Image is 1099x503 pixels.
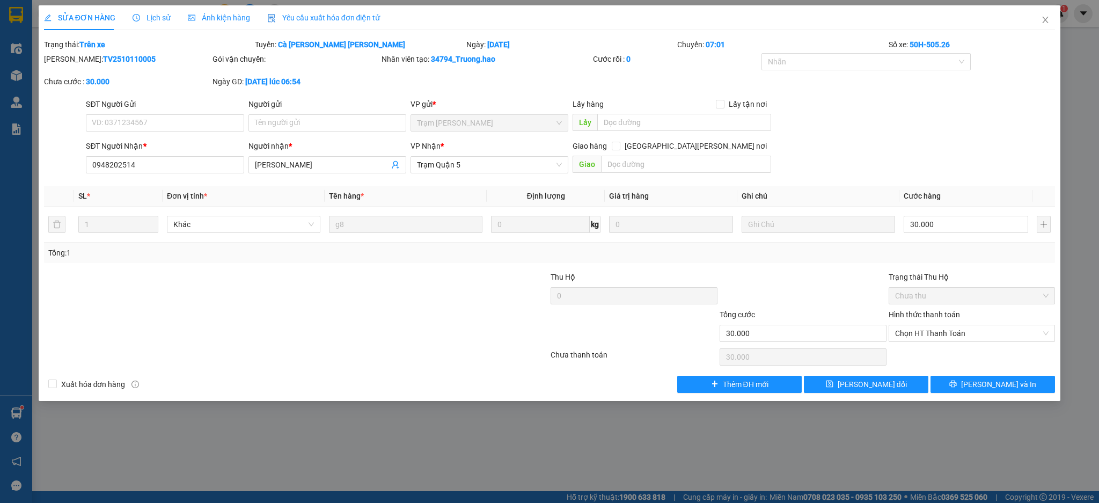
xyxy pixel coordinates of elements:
[889,271,1056,283] div: Trạng thái Thu Hộ
[391,161,400,169] span: user-add
[838,378,907,390] span: [PERSON_NAME] đổi
[417,157,562,173] span: Trạm Quận 5
[248,140,406,152] div: Người nhận
[597,114,771,131] input: Dọc đường
[44,14,52,21] span: edit
[573,156,601,173] span: Giao
[267,13,380,22] span: Yêu cầu xuất hóa đơn điện tử
[103,55,156,63] b: TV2510110005
[549,349,719,368] div: Chưa thanh toán
[382,53,590,65] div: Nhân viên tạo:
[411,142,441,150] span: VP Nhận
[79,40,105,49] b: Trên xe
[487,40,510,49] b: [DATE]
[78,192,87,200] span: SL
[329,192,364,200] span: Tên hàng
[723,378,768,390] span: Thêm ĐH mới
[711,380,719,389] span: plus
[626,55,631,63] b: 0
[267,14,276,23] img: icon
[889,310,960,319] label: Hình thức thanh toán
[417,115,562,131] span: Trạm Tắc Vân
[904,192,941,200] span: Cước hàng
[188,13,250,22] span: Ảnh kiện hàng
[527,192,565,200] span: Định lượng
[620,140,771,152] span: [GEOGRAPHIC_DATA][PERSON_NAME] nơi
[590,216,600,233] span: kg
[601,156,771,173] input: Dọc đường
[86,98,244,110] div: SĐT Người Gửi
[43,39,254,50] div: Trạng thái:
[895,325,1049,341] span: Chọn HT Thanh Toán
[48,247,424,259] div: Tổng: 1
[86,140,244,152] div: SĐT Người Nhận
[329,216,482,233] input: VD: Bàn, Ghế
[609,192,649,200] span: Giá trị hàng
[931,376,1055,393] button: printer[PERSON_NAME] và In
[48,216,65,233] button: delete
[593,53,760,65] div: Cước rồi :
[57,378,130,390] span: Xuất hóa đơn hàng
[245,77,301,86] b: [DATE] lúc 06:54
[465,39,676,50] div: Ngày:
[676,39,887,50] div: Chuyến:
[213,76,379,88] div: Ngày GD:
[961,378,1036,390] span: [PERSON_NAME] và In
[133,13,171,22] span: Lịch sử
[826,380,833,389] span: save
[248,98,406,110] div: Người gửi
[573,114,597,131] span: Lấy
[895,288,1049,304] span: Chưa thu
[188,14,195,21] span: picture
[609,216,733,233] input: 0
[737,186,899,207] th: Ghi chú
[573,142,607,150] span: Giao hàng
[131,381,139,388] span: info-circle
[173,216,314,232] span: Khác
[254,39,465,50] div: Tuyến:
[910,40,950,49] b: 50H-505.26
[742,216,895,233] input: Ghi Chú
[213,53,379,65] div: Gói vận chuyển:
[44,76,211,88] div: Chưa cước :
[724,98,771,110] span: Lấy tận nơi
[888,39,1057,50] div: Số xe:
[677,376,802,393] button: plusThêm ĐH mới
[720,310,755,319] span: Tổng cước
[44,13,115,22] span: SỬA ĐƠN HÀNG
[431,55,495,63] b: 34794_Truong.hao
[278,40,405,49] b: Cà [PERSON_NAME] [PERSON_NAME]
[1041,16,1050,24] span: close
[551,273,575,281] span: Thu Hộ
[1037,216,1051,233] button: plus
[167,192,207,200] span: Đơn vị tính
[133,14,140,21] span: clock-circle
[706,40,725,49] b: 07:01
[804,376,928,393] button: save[PERSON_NAME] đổi
[1030,5,1060,35] button: Close
[949,380,957,389] span: printer
[411,98,568,110] div: VP gửi
[44,53,211,65] div: [PERSON_NAME]:
[573,100,604,108] span: Lấy hàng
[86,77,109,86] b: 30.000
